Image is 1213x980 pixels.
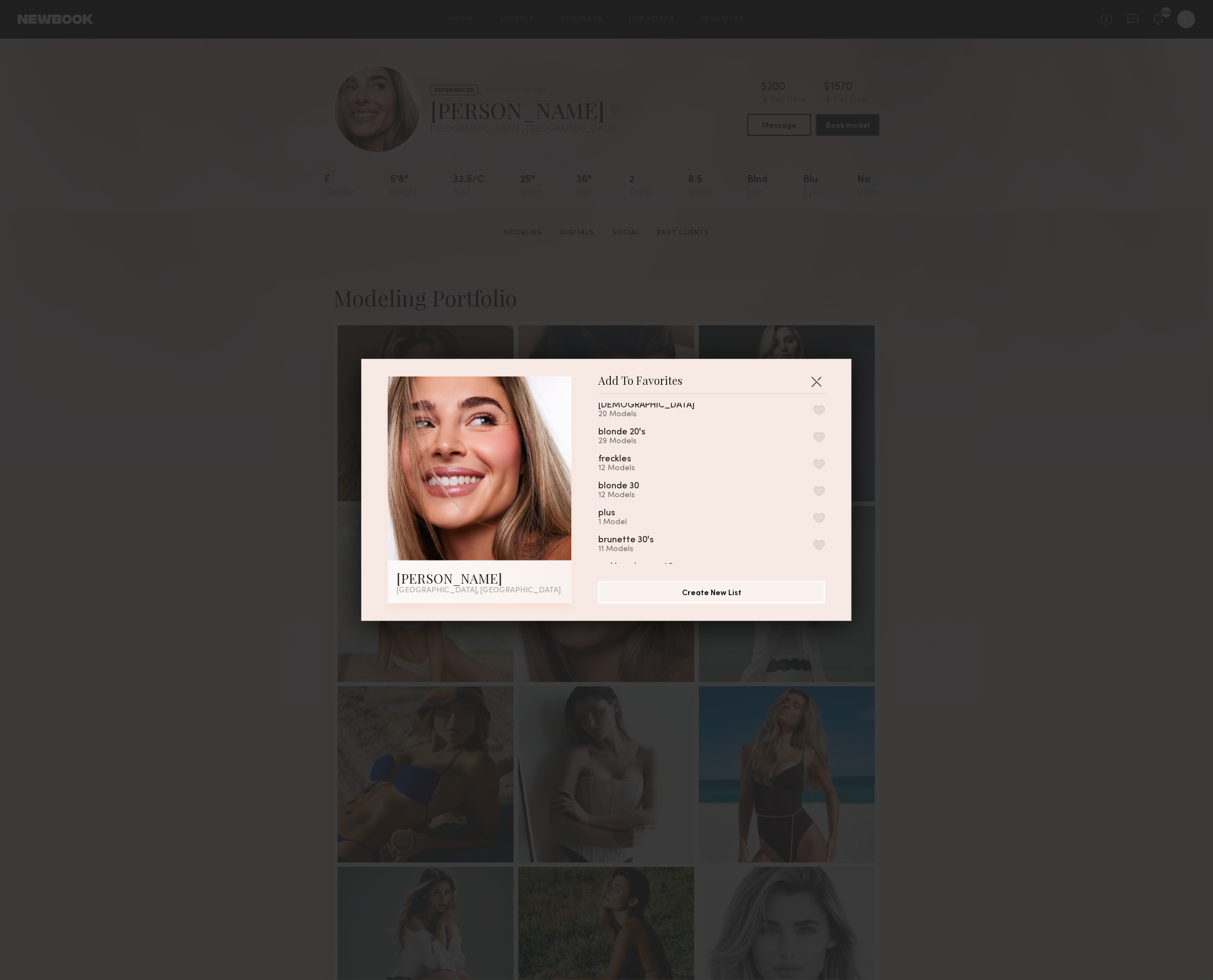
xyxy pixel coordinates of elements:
div: [PERSON_NAME] [397,569,563,587]
div: brunette 30's [598,536,654,545]
div: blonde 30 [598,482,639,491]
div: 12 Models [598,464,658,473]
div: [DEMOGRAPHIC_DATA] [598,401,695,410]
div: 12 Models [598,491,665,500]
button: Close [808,373,825,390]
button: Create New List [598,581,825,603]
div: 1 Model [598,518,642,527]
div: red heads over 30 [598,563,673,572]
span: Add To Favorites [598,377,683,393]
div: 20 Models [598,410,721,419]
div: freckles [598,455,631,464]
div: blonde 20's [598,428,646,437]
div: plus [598,509,615,518]
div: [GEOGRAPHIC_DATA], [GEOGRAPHIC_DATA] [397,587,563,595]
div: 29 Models [598,437,672,446]
div: 11 Models [598,545,680,554]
